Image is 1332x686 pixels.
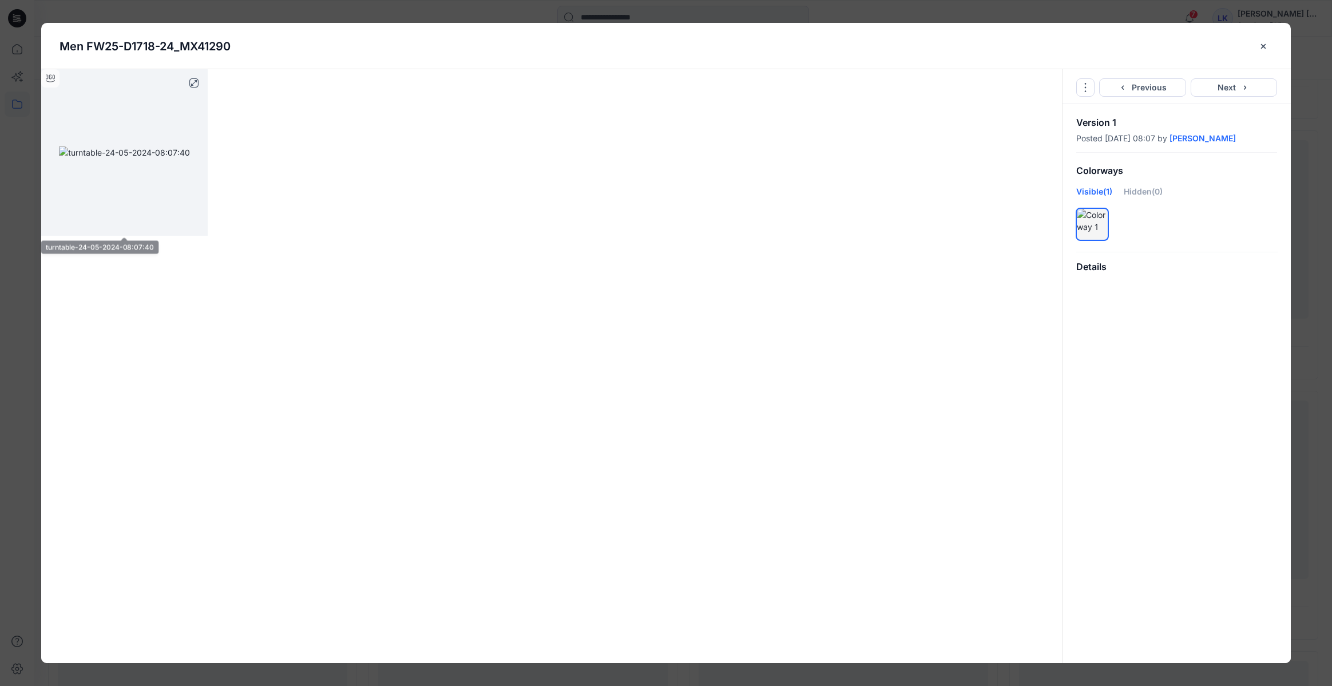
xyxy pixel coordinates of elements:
button: Previous [1099,78,1186,97]
div: Hidden (0) [1124,185,1163,206]
div: Visible (1) [1076,185,1112,206]
button: close-btn [1254,37,1272,55]
button: Options [1076,78,1095,97]
p: Version 1 [1076,118,1277,127]
a: [PERSON_NAME] [1170,134,1236,143]
img: turntable-24-05-2024-08:07:40 [59,146,190,158]
button: full screen [185,74,203,92]
button: Next [1191,78,1278,97]
div: Details [1063,252,1291,281]
p: Men FW25-D1718-24_MX41290 [60,38,231,55]
div: Posted [DATE] 08:07 by [1076,134,1277,143]
div: Colorways [1063,156,1291,185]
div: Colorway 1 [1076,208,1108,240]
